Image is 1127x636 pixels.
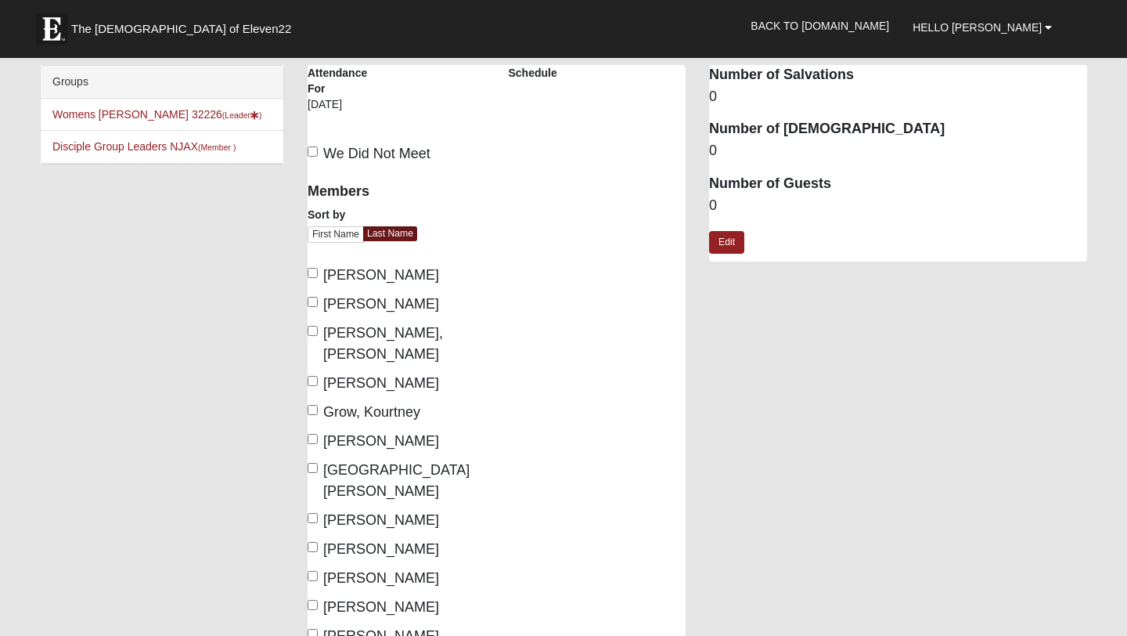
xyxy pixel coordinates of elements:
[709,174,1087,194] dt: Number of Guests
[308,376,318,386] input: [PERSON_NAME]
[323,325,443,362] span: [PERSON_NAME], [PERSON_NAME]
[323,404,420,420] span: Grow, Kourtney
[308,65,384,96] label: Attendance For
[709,87,1087,107] dd: 0
[323,462,470,499] span: [GEOGRAPHIC_DATA][PERSON_NAME]
[323,296,439,312] span: [PERSON_NAME]
[308,542,318,552] input: [PERSON_NAME]
[323,375,439,391] span: [PERSON_NAME]
[308,600,318,610] input: [PERSON_NAME]
[308,268,318,278] input: [PERSON_NAME]
[41,66,283,99] div: Groups
[901,8,1064,47] a: Hello [PERSON_NAME]
[308,571,318,581] input: [PERSON_NAME]
[709,196,1087,216] dd: 0
[308,434,318,444] input: [PERSON_NAME]
[363,226,417,241] a: Last Name
[308,297,318,307] input: [PERSON_NAME]
[308,207,345,222] label: Sort by
[913,21,1042,34] span: Hello [PERSON_NAME]
[709,119,1087,139] dt: Number of [DEMOGRAPHIC_DATA]
[36,13,67,45] img: Eleven22 logo
[71,21,291,37] span: The [DEMOGRAPHIC_DATA] of Eleven22
[323,267,439,283] span: [PERSON_NAME]
[308,463,318,473] input: [GEOGRAPHIC_DATA][PERSON_NAME]
[52,140,236,153] a: Disciple Group Leaders NJAX(Member )
[28,5,341,45] a: The [DEMOGRAPHIC_DATA] of Eleven22
[323,433,439,449] span: [PERSON_NAME]
[323,541,439,557] span: [PERSON_NAME]
[308,513,318,523] input: [PERSON_NAME]
[308,226,364,243] a: First Name
[198,143,236,152] small: (Member )
[308,183,485,201] h4: Members
[709,65,1087,85] dt: Number of Salvations
[323,146,430,161] span: We Did Not Meet
[52,108,262,121] a: Womens [PERSON_NAME] 32226(Leader)
[308,405,318,415] input: Grow, Kourtney
[709,231,744,254] a: Edit
[222,110,262,120] small: (Leader )
[739,6,901,45] a: Back to [DOMAIN_NAME]
[323,512,439,528] span: [PERSON_NAME]
[323,570,439,586] span: [PERSON_NAME]
[308,326,318,336] input: [PERSON_NAME], [PERSON_NAME]
[323,599,439,615] span: [PERSON_NAME]
[308,146,318,157] input: We Did Not Meet
[308,96,384,123] div: [DATE]
[709,141,1087,161] dd: 0
[509,65,557,81] label: Schedule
